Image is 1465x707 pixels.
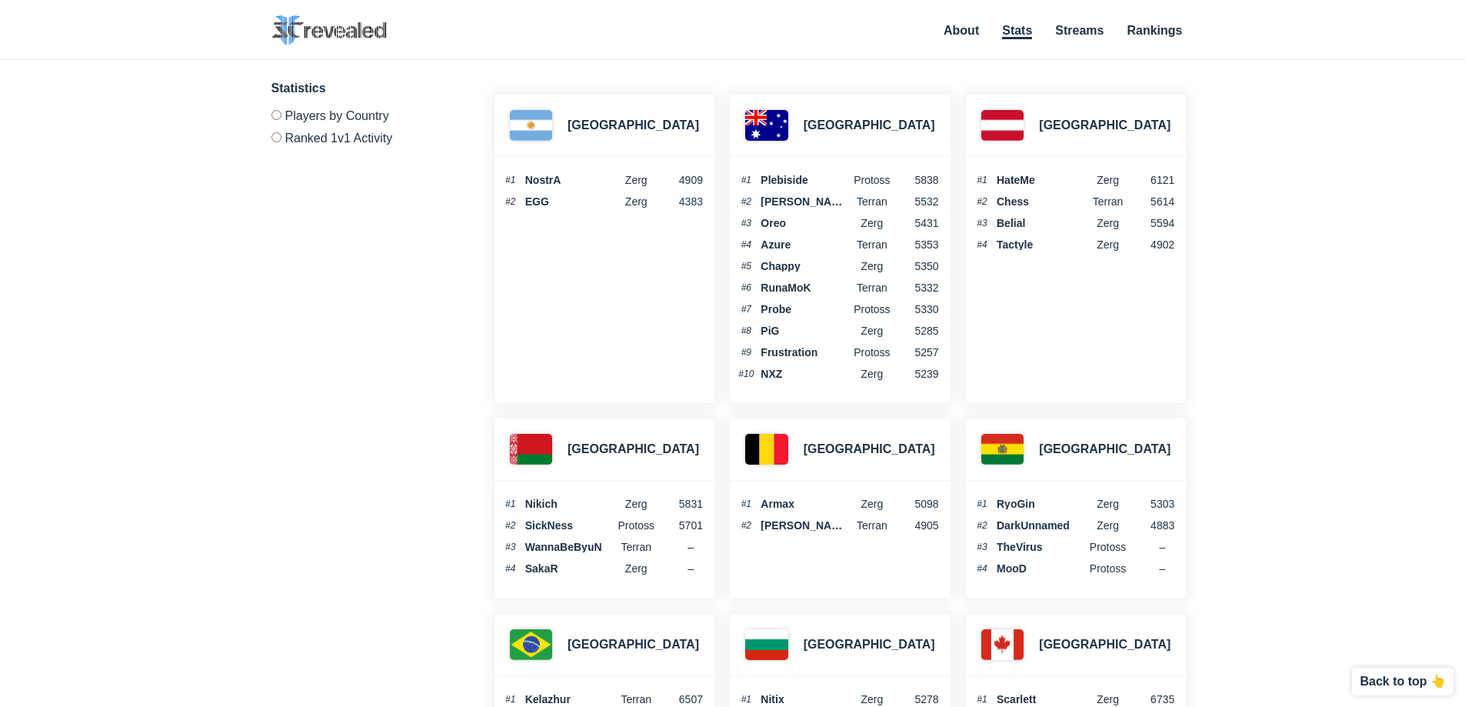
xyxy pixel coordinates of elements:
[658,196,703,207] span: 4383
[761,304,850,315] span: Probe
[1130,499,1174,509] span: 5303
[894,520,939,531] span: 4905
[894,196,939,207] span: 5532
[271,110,456,126] label: Players by Country
[974,695,991,704] span: #1
[997,542,1086,552] span: TheVirus
[974,564,991,573] span: #4
[1086,542,1130,552] span: Protoss
[804,635,935,654] h3: [GEOGRAPHIC_DATA]
[761,175,850,185] span: Plebiside
[737,305,754,314] span: #7
[1086,694,1130,705] span: Zerg
[568,116,699,135] h3: [GEOGRAPHIC_DATA]
[974,197,991,206] span: #2
[1130,520,1174,531] span: 4883
[974,499,991,509] span: #1
[1039,440,1170,459] h3: [GEOGRAPHIC_DATA]
[737,262,754,271] span: #5
[525,563,614,574] span: SakaR
[974,175,991,185] span: #1
[1086,239,1130,250] span: Zerg
[974,521,991,530] span: #2
[850,520,894,531] span: Terran
[894,325,939,336] span: 5285
[737,175,754,185] span: #1
[761,261,850,272] span: Chappy
[502,542,519,552] span: #3
[997,175,1086,185] span: HateMe
[688,562,694,575] span: –
[850,304,894,315] span: Protoss
[614,175,658,185] span: Zerg
[761,694,850,705] span: Nitix
[502,564,519,573] span: #4
[1130,218,1174,228] span: 5594
[761,520,850,531] span: [PERSON_NAME]
[894,694,939,705] span: 5278
[271,15,387,45] img: SC2 Revealed
[894,175,939,185] span: 5838
[997,239,1086,250] span: Tactyle
[1039,116,1170,135] h3: [GEOGRAPHIC_DATA]
[658,520,703,531] span: 5701
[1130,175,1174,185] span: 6121
[1127,24,1182,37] a: Rankings
[737,348,754,357] span: #9
[850,218,894,228] span: Zerg
[525,499,614,509] span: Nikich
[761,282,850,293] span: RunaMoK
[737,369,754,379] span: #10
[974,218,991,228] span: #3
[1130,694,1174,705] span: 6735
[1086,563,1130,574] span: Protoss
[894,304,939,315] span: 5330
[737,499,754,509] span: #1
[525,520,614,531] span: SickNess
[894,218,939,228] span: 5431
[1159,541,1165,553] span: –
[894,261,939,272] span: 5350
[761,499,850,509] span: Armax
[1086,175,1130,185] span: Zerg
[658,175,703,185] span: 4909
[502,521,519,530] span: #2
[1159,562,1165,575] span: –
[894,499,939,509] span: 5098
[1130,196,1174,207] span: 5614
[850,175,894,185] span: Protoss
[737,218,754,228] span: #3
[271,126,456,145] label: Ranked 1v1 Activity
[761,325,850,336] span: PiG
[850,347,894,358] span: Protoss
[1360,675,1446,688] p: Back to top 👆
[997,196,1086,207] span: Chess
[658,694,703,705] span: 6507
[894,347,939,358] span: 5257
[761,218,850,228] span: Oreo
[1086,520,1130,531] span: Zerg
[1002,24,1032,39] a: Stats
[614,520,658,531] span: Protoss
[614,542,658,552] span: Terran
[271,132,281,142] input: Ranked 1v1 Activity
[502,695,519,704] span: #1
[525,196,614,207] span: EGG
[850,239,894,250] span: Terran
[974,542,991,552] span: #3
[850,325,894,336] span: Zerg
[894,239,939,250] span: 5353
[1086,196,1130,207] span: Terran
[944,24,979,37] a: About
[525,542,614,552] span: WannaBeByuN
[997,694,1086,705] span: Scarlett
[737,521,754,530] span: #2
[997,499,1086,509] span: RyoGin
[997,218,1086,228] span: Belial
[614,499,658,509] span: Zerg
[850,261,894,272] span: Zerg
[568,440,699,459] h3: [GEOGRAPHIC_DATA]
[737,695,754,704] span: #1
[737,240,754,249] span: #4
[568,635,699,654] h3: [GEOGRAPHIC_DATA]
